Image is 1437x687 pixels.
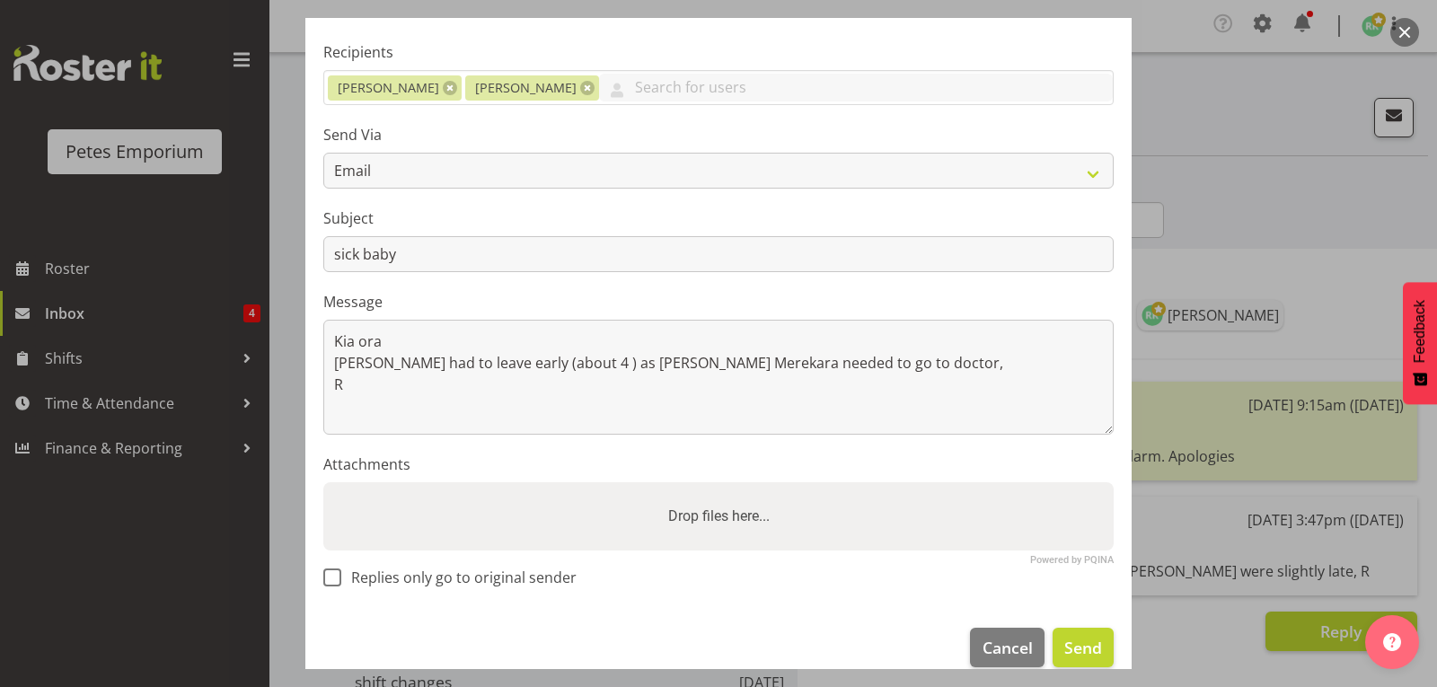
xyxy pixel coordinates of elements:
[983,636,1033,659] span: Cancel
[323,41,1114,63] label: Recipients
[1383,633,1401,651] img: help-xxl-2.png
[323,291,1114,313] label: Message
[323,207,1114,229] label: Subject
[475,78,577,98] span: [PERSON_NAME]
[323,124,1114,145] label: Send Via
[1064,636,1102,659] span: Send
[1030,556,1114,564] a: Powered by PQINA
[338,78,439,98] span: [PERSON_NAME]
[1403,282,1437,404] button: Feedback - Show survey
[1412,300,1428,363] span: Feedback
[599,74,1113,101] input: Search for users
[341,568,577,586] span: Replies only go to original sender
[661,498,777,534] label: Drop files here...
[323,454,1114,475] label: Attachments
[1053,628,1114,667] button: Send
[970,628,1044,667] button: Cancel
[323,236,1114,272] input: Subject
